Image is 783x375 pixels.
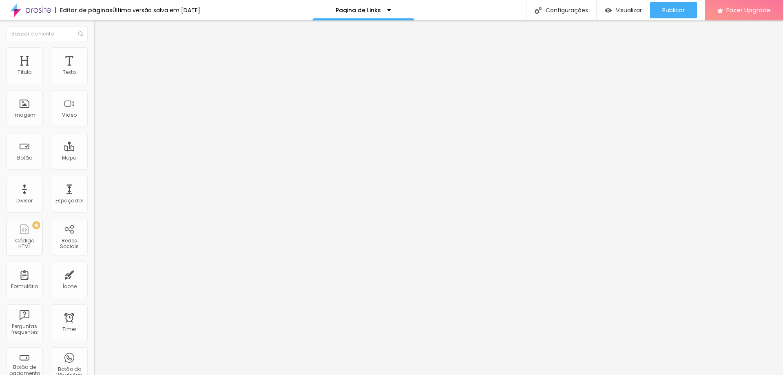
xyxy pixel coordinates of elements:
[55,7,113,13] div: Editor de páginas
[94,20,783,375] iframe: Editor
[6,27,88,41] input: Buscar elemento
[11,284,38,289] div: Formulário
[8,324,40,335] div: Perguntas frequentes
[650,2,697,18] button: Publicar
[616,7,642,13] span: Visualizar
[62,155,77,161] div: Mapa
[16,198,33,204] div: Divisor
[113,7,200,13] div: Última versão salva em [DATE]
[55,198,83,204] div: Espaçador
[18,69,31,75] div: Título
[78,31,83,36] img: Icone
[17,155,32,161] div: Botão
[62,326,76,332] div: Timer
[726,7,771,13] span: Fazer Upgrade
[63,69,76,75] div: Texto
[8,238,40,250] div: Código HTML
[662,7,685,13] span: Publicar
[13,112,35,118] div: Imagem
[62,284,77,289] div: Ícone
[605,7,612,14] img: view-1.svg
[336,7,381,13] p: Pagina de Links
[53,238,85,250] div: Redes Sociais
[535,7,542,14] img: Icone
[597,2,650,18] button: Visualizar
[62,112,77,118] div: Vídeo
